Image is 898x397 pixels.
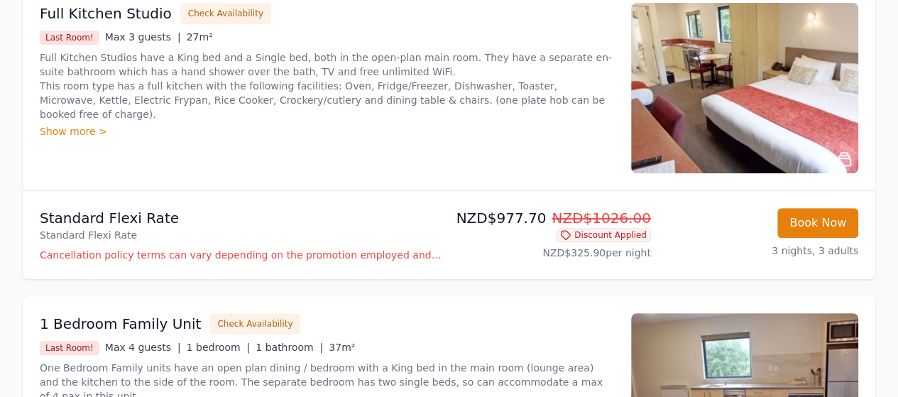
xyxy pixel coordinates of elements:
[40,4,172,23] h3: Full Kitchen Studio
[329,342,355,353] span: 37m²
[40,228,444,242] p: Standard Flexi Rate
[209,313,300,335] button: Check Availability
[40,31,99,45] span: Last Room!
[40,50,614,121] p: Full Kitchen Studios have a King bed and a Single bed, both in the open-plan main room. They have...
[455,208,651,228] p: NZD$977.70
[40,248,444,262] p: Cancellation policy terms can vary depending on the promotion employed and the time of stay of th...
[180,3,271,24] button: Check Availability
[455,246,651,260] p: NZD$325.90 per night
[187,342,251,353] span: 1 bedroom |
[40,208,444,228] p: Standard Flexi Rate
[105,342,181,353] span: Max 4 guests |
[556,228,651,242] span: Discount Applied
[187,31,213,43] span: 27m²
[256,342,323,353] span: 1 bathroom |
[777,208,858,238] button: Book Now
[105,31,181,43] span: Max 3 guests |
[40,341,99,355] span: Last Room!
[40,124,614,138] div: Show more >
[662,244,858,258] p: 3 nights, 3 adults
[40,314,201,334] h3: 1 Bedroom Family Unit
[552,210,651,227] span: NZD$1026.00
